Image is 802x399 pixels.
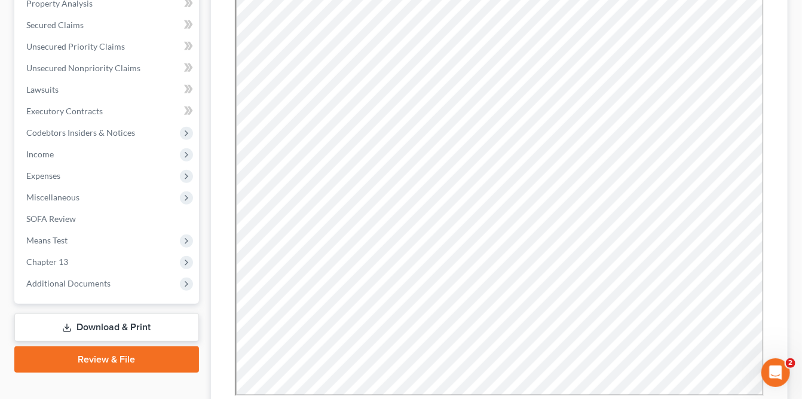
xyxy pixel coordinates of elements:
span: Unsecured Nonpriority Claims [26,63,140,73]
iframe: Intercom live chat [761,358,790,387]
span: Executory Contracts [26,106,103,116]
a: Executory Contracts [17,100,199,122]
a: Download & Print [14,313,199,342]
span: Additional Documents [26,278,111,288]
span: Codebtors Insiders & Notices [26,127,135,138]
a: Review & File [14,346,199,373]
span: Lawsuits [26,84,59,95]
span: Expenses [26,170,60,181]
a: Lawsuits [17,79,199,100]
span: Secured Claims [26,20,84,30]
a: Unsecured Priority Claims [17,36,199,57]
span: SOFA Review [26,214,76,224]
a: Secured Claims [17,14,199,36]
span: Unsecured Priority Claims [26,41,125,51]
span: Income [26,149,54,159]
span: Chapter 13 [26,257,68,267]
a: Unsecured Nonpriority Claims [17,57,199,79]
a: SOFA Review [17,208,199,230]
span: Miscellaneous [26,192,79,202]
span: Means Test [26,235,68,245]
span: 2 [786,358,795,368]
